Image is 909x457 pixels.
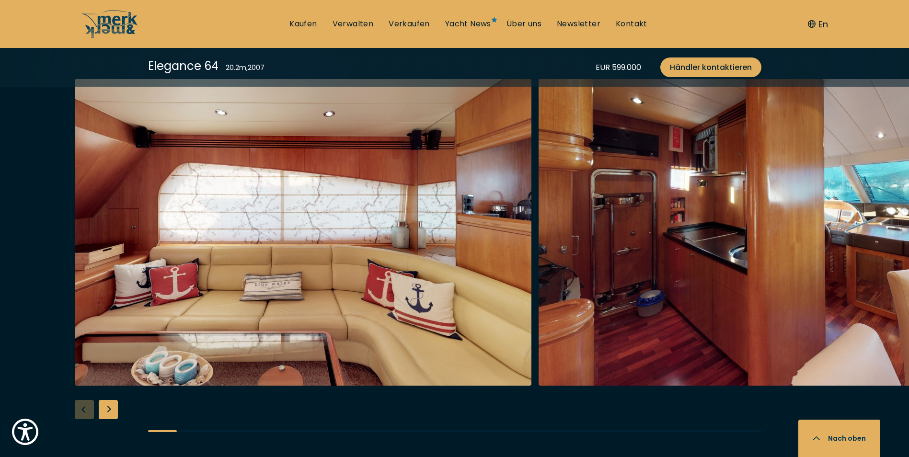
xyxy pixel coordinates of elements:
a: Über uns [506,19,541,29]
a: Verkaufen [389,19,430,29]
button: Show Accessibility Preferences [10,416,41,447]
a: Kaufen [289,19,317,29]
a: Händler kontaktieren [660,57,761,77]
span: Händler kontaktieren [670,61,752,73]
a: Yacht News [445,19,491,29]
div: Elegance 64 [148,57,219,74]
a: Verwalten [333,19,374,29]
div: Next slide [99,400,118,419]
button: En [808,18,828,31]
button: Nach oben [798,420,880,457]
div: EUR 599.000 [596,61,641,73]
a: Kontakt [616,19,647,29]
div: 20.2 m , 2007 [226,63,265,73]
img: Merk&Merk [75,79,531,386]
a: Newsletter [557,19,600,29]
